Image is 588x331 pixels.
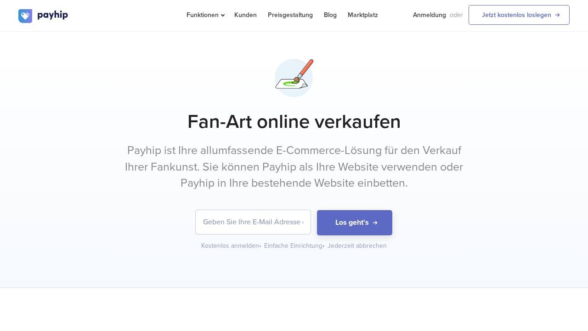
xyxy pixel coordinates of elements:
img: logo.svg [18,9,69,23]
p: Payhip ist Ihre allumfassende E-Commerce-Lösung für den Verkauf Ihrer Fankunst. Sie können Payhip... [122,143,466,192]
button: Los geht's [317,210,392,235]
a: Jetzt kostenlos loslegen [469,5,570,25]
span: • [259,242,261,250]
div: Jederzeit abbrechen [328,241,387,251]
input: Geben Sie Ihre E-Mail Adresse ein [196,210,311,234]
img: brush-painting-w4f6jb8bi4k302hduwkeya.png [271,55,317,101]
div: Einfache Einrichtung [264,241,326,251]
h1: Fan-Art online verkaufen [18,110,570,133]
span: • [322,242,325,250]
div: Kostenlos anmelden [201,241,262,251]
span: Funktionen [187,11,223,19]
